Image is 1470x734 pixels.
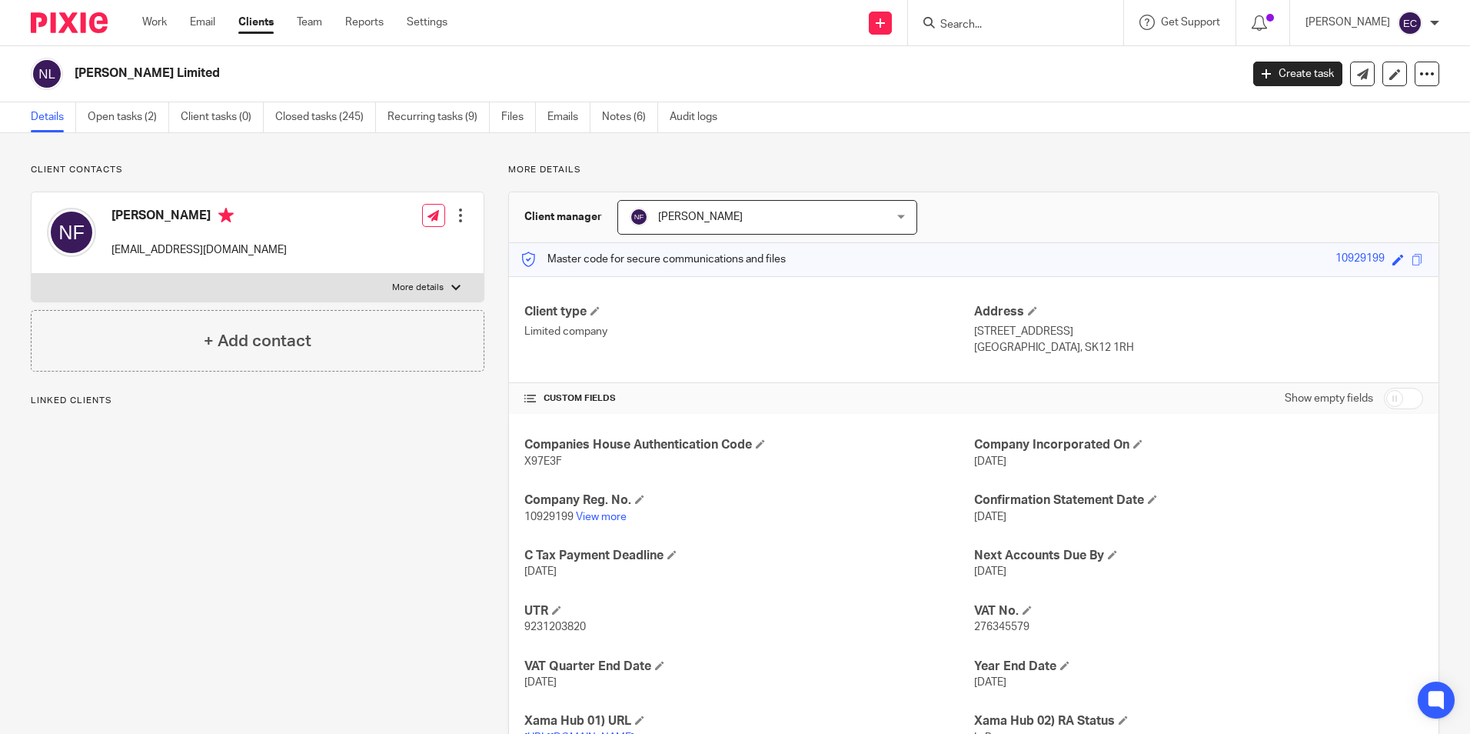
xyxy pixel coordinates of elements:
[204,329,311,353] h4: + Add contact
[387,102,490,132] a: Recurring tasks (9)
[974,492,1423,509] h4: Confirmation Statement Date
[630,208,648,226] img: svg%3E
[88,102,169,132] a: Open tasks (2)
[524,437,973,453] h4: Companies House Authentication Code
[524,456,562,467] span: X97E3F
[576,512,627,522] a: View more
[407,15,447,30] a: Settings
[524,492,973,509] h4: Company Reg. No.
[1285,391,1373,406] label: Show empty fields
[31,12,108,33] img: Pixie
[1398,11,1422,35] img: svg%3E
[658,212,743,222] span: [PERSON_NAME]
[218,208,234,223] i: Primary
[508,164,1439,176] p: More details
[297,15,322,30] a: Team
[524,566,557,577] span: [DATE]
[547,102,590,132] a: Emails
[939,18,1077,32] input: Search
[974,566,1006,577] span: [DATE]
[520,252,786,267] p: Master code for secure communications and files
[345,15,384,30] a: Reports
[670,102,729,132] a: Audit logs
[524,659,973,675] h4: VAT Quarter End Date
[392,282,444,294] p: More details
[974,548,1423,564] h4: Next Accounts Due By
[1161,17,1220,28] span: Get Support
[1335,251,1385,269] div: 10929199
[974,677,1006,688] span: [DATE]
[974,340,1423,355] p: [GEOGRAPHIC_DATA], SK12 1RH
[31,58,63,90] img: svg%3E
[181,102,264,132] a: Client tasks (0)
[1253,62,1342,86] a: Create task
[974,659,1423,675] h4: Year End Date
[275,102,376,132] a: Closed tasks (245)
[524,392,973,405] h4: CUSTOM FIELDS
[524,324,973,339] p: Limited company
[974,713,1423,729] h4: Xama Hub 02) RA Status
[238,15,274,30] a: Clients
[501,102,536,132] a: Files
[524,622,586,632] span: 9231203820
[974,304,1423,320] h4: Address
[524,677,557,688] span: [DATE]
[524,512,574,522] span: 10929199
[524,209,602,225] h3: Client manager
[974,456,1006,467] span: [DATE]
[602,102,658,132] a: Notes (6)
[974,437,1423,453] h4: Company Incorporated On
[974,324,1423,339] p: [STREET_ADDRESS]
[31,164,484,176] p: Client contacts
[111,242,287,258] p: [EMAIL_ADDRESS][DOMAIN_NAME]
[142,15,167,30] a: Work
[47,208,96,257] img: svg%3E
[524,304,973,320] h4: Client type
[1305,15,1390,30] p: [PERSON_NAME]
[31,102,76,132] a: Details
[190,15,215,30] a: Email
[524,603,973,619] h4: UTR
[524,713,973,729] h4: Xama Hub 01) URL
[524,548,973,564] h4: C Tax Payment Deadline
[974,603,1423,619] h4: VAT No.
[974,512,1006,522] span: [DATE]
[75,65,999,82] h2: [PERSON_NAME] Limited
[974,622,1029,632] span: 276345579
[111,208,287,227] h4: [PERSON_NAME]
[31,395,484,407] p: Linked clients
